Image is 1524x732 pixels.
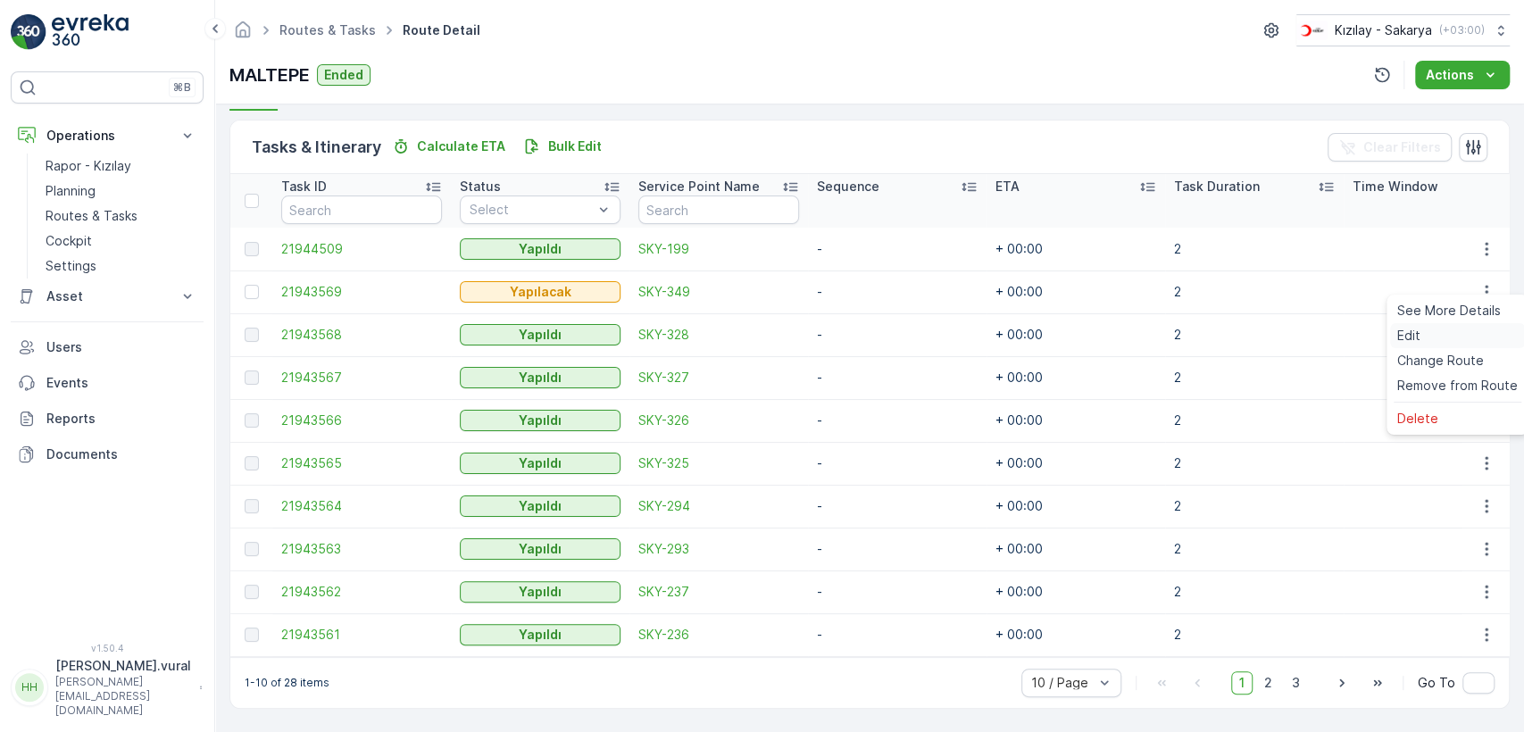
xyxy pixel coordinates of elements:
button: Yapıldı [460,453,620,474]
p: Routes & Tasks [46,207,137,225]
img: logo [11,14,46,50]
a: SKY-328 [638,326,799,344]
p: 2 [1174,283,1335,301]
span: 3 [1284,671,1308,695]
span: SKY-327 [638,369,799,387]
span: 21943568 [281,326,442,344]
p: 2 [1174,412,1335,429]
td: - [808,313,987,356]
a: Reports [11,401,204,437]
span: Go To [1418,674,1455,692]
button: Kızılay - Sakarya(+03:00) [1296,14,1510,46]
button: Operations [11,118,204,154]
div: Toggle Row Selected [245,542,259,556]
td: + 00:00 [987,528,1165,570]
input: Search [281,195,442,224]
button: Yapıldı [460,581,620,603]
span: 21943567 [281,369,442,387]
a: SKY-326 [638,412,799,429]
button: Yapıldı [460,410,620,431]
button: Yapıldı [460,367,620,388]
p: Yapıldı [519,454,562,472]
span: See More Details [1397,302,1501,320]
p: Bulk Edit [548,137,602,155]
span: 2 [1256,671,1280,695]
td: + 00:00 [987,313,1165,356]
p: 2 [1174,369,1335,387]
button: Yapıldı [460,238,620,260]
button: Clear Filters [1328,133,1452,162]
button: Actions [1415,61,1510,89]
a: SKY-293 [638,540,799,558]
button: Ended [317,64,371,86]
p: 2 [1174,583,1335,601]
p: 2 [1174,540,1335,558]
p: Sequence [817,178,879,195]
a: SKY-349 [638,283,799,301]
div: Toggle Row Selected [245,456,259,470]
span: Change Route [1397,352,1484,370]
td: - [808,270,987,313]
div: Toggle Row Selected [245,628,259,642]
a: SKY-236 [638,626,799,644]
p: Documents [46,445,196,463]
a: 21944509 [281,240,442,258]
p: 2 [1174,240,1335,258]
span: 21943562 [281,583,442,601]
a: Cockpit [38,229,204,254]
a: Events [11,365,204,401]
span: SKY-325 [638,454,799,472]
p: Yapılacak [510,283,571,301]
a: SKY-237 [638,583,799,601]
button: Calculate ETA [385,136,512,157]
button: Yapılacak [460,281,620,303]
span: 21943569 [281,283,442,301]
p: [PERSON_NAME][EMAIL_ADDRESS][DOMAIN_NAME] [55,675,191,718]
p: Users [46,338,196,356]
td: + 00:00 [987,485,1165,528]
div: Toggle Row Selected [245,242,259,256]
p: Rapor - Kızılay [46,157,131,175]
a: Users [11,329,204,365]
p: Task Duration [1174,178,1260,195]
p: Yapıldı [519,497,562,515]
div: Toggle Row Selected [245,328,259,342]
td: - [808,485,987,528]
p: 2 [1174,626,1335,644]
p: Time Window [1353,178,1438,195]
p: Task ID [281,178,327,195]
td: + 00:00 [987,270,1165,313]
img: k%C4%B1z%C4%B1lay_DTAvauz.png [1296,21,1328,40]
a: Routes & Tasks [279,22,376,37]
p: Planning [46,182,96,200]
a: 21943565 [281,454,442,472]
td: - [808,356,987,399]
a: 21943564 [281,497,442,515]
p: 2 [1174,497,1335,515]
a: 21943566 [281,412,442,429]
p: Yapıldı [519,369,562,387]
a: SKY-294 [638,497,799,515]
td: + 00:00 [987,228,1165,270]
a: Documents [11,437,204,472]
td: - [808,228,987,270]
div: HH [15,673,44,702]
p: Yapıldı [519,412,562,429]
p: 2 [1174,454,1335,472]
button: Bulk Edit [516,136,609,157]
span: Delete [1397,410,1438,428]
p: Kızılay - Sakarya [1335,21,1432,39]
p: Yapıldı [519,583,562,601]
a: Settings [38,254,204,279]
p: Calculate ETA [417,137,505,155]
td: + 00:00 [987,399,1165,442]
p: [PERSON_NAME].vural [55,657,191,675]
p: ( +03:00 ) [1439,23,1485,37]
p: Yapıldı [519,240,562,258]
td: - [808,399,987,442]
img: logo_light-DOdMpM7g.png [52,14,129,50]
